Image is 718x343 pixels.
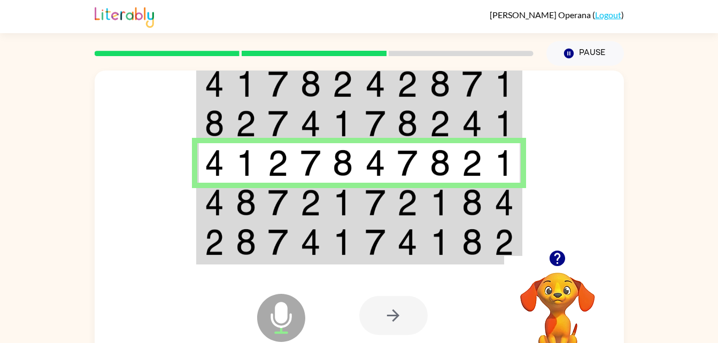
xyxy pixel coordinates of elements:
img: 4 [205,150,224,176]
img: 2 [236,110,256,137]
img: 7 [365,189,385,216]
img: 1 [430,189,450,216]
img: 8 [205,110,224,137]
img: 1 [495,71,514,97]
img: 8 [430,71,450,97]
img: Literably [95,4,154,28]
img: 4 [462,110,482,137]
a: Logout [595,10,621,20]
img: 1 [333,189,353,216]
img: 2 [430,110,450,137]
img: 8 [333,150,353,176]
img: 7 [268,110,288,137]
img: 4 [397,229,418,255]
img: 2 [268,150,288,176]
img: 7 [268,229,288,255]
img: 1 [236,71,256,97]
img: 2 [333,71,353,97]
img: 8 [236,229,256,255]
img: 8 [430,150,450,176]
img: 7 [397,150,418,176]
img: 8 [236,189,256,216]
img: 8 [397,110,418,137]
img: 2 [300,189,321,216]
img: 1 [333,110,353,137]
img: 2 [205,229,224,255]
img: 1 [430,229,450,255]
img: 7 [268,189,288,216]
img: 8 [300,71,321,97]
img: 7 [300,150,321,176]
img: 2 [462,150,482,176]
img: 7 [462,71,482,97]
img: 4 [300,229,321,255]
img: 2 [495,229,514,255]
div: ( ) [490,10,624,20]
img: 4 [365,150,385,176]
img: 1 [236,150,256,176]
img: 7 [268,71,288,97]
img: 4 [300,110,321,137]
img: 4 [495,189,514,216]
img: 2 [397,71,418,97]
img: 4 [365,71,385,97]
img: 4 [205,71,224,97]
img: 1 [495,150,514,176]
img: 4 [205,189,224,216]
span: [PERSON_NAME] Operana [490,10,592,20]
img: 2 [397,189,418,216]
img: 1 [495,110,514,137]
img: 7 [365,229,385,255]
img: 1 [333,229,353,255]
img: 8 [462,229,482,255]
img: 7 [365,110,385,137]
button: Pause [546,41,624,66]
img: 8 [462,189,482,216]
